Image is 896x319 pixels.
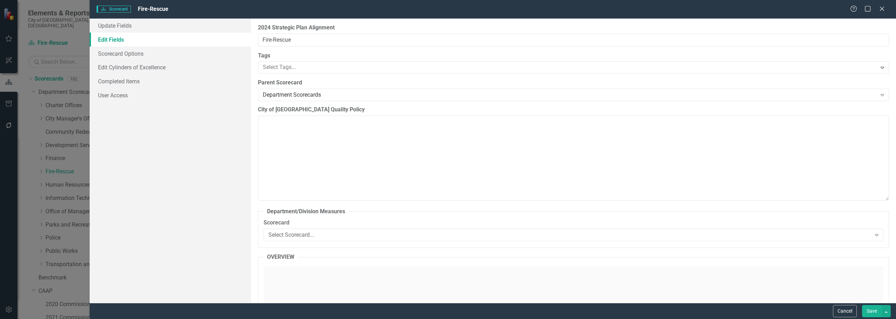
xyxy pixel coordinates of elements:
[258,79,889,87] label: Parent Scorecard
[90,19,251,33] a: Update Fields
[258,24,889,32] label: 2024 Strategic Plan Alignment
[263,91,877,99] div: Department Scorecards
[90,33,251,47] a: Edit Fields
[268,231,871,239] div: Select Scorecard...
[264,253,298,261] legend: OVERVIEW
[90,88,251,102] a: User Access
[97,6,131,13] span: Scorecard
[264,208,349,216] legend: Department/Division Measures
[90,47,251,61] a: Scorecard Options
[264,219,883,227] label: Scorecard
[90,60,251,74] a: Edit Cylinders of Excellence
[862,305,882,317] button: Save
[90,74,251,88] a: Completed Items
[258,106,889,114] label: City of [GEOGRAPHIC_DATA] Quality Policy
[258,52,889,60] label: Tags
[258,34,889,47] input: Scorecard Name
[138,6,168,12] span: Fire-Rescue
[833,305,857,317] button: Cancel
